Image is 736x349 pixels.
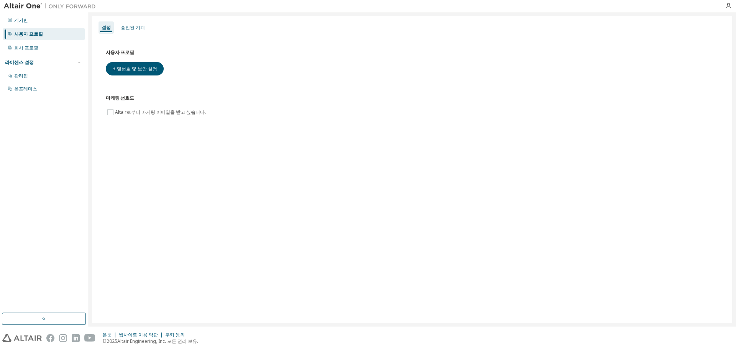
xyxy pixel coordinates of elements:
font: © [102,338,107,344]
font: 은둔 [102,331,112,338]
font: 승인된 기계 [121,24,145,31]
img: linkedin.svg [72,334,80,342]
img: instagram.svg [59,334,67,342]
font: 비밀번호 및 보안 설정 [112,66,157,72]
font: 계기반 [14,17,28,23]
font: 온프레미스 [14,85,37,92]
font: Altair Engineering, Inc. 모든 권리 보유. [117,338,198,344]
font: 사용자 프로필 [106,49,134,55]
font: 라이센스 설정 [5,59,34,66]
font: 사용자 프로필 [14,31,43,37]
font: 회사 프로필 [14,44,38,51]
img: youtube.svg [84,334,95,342]
font: Altair로부터 마케팅 이메일을 받고 싶습니다. [115,109,206,115]
font: 2025 [107,338,117,344]
font: 설정 [102,24,111,31]
font: 웹사이트 이용 약관 [119,331,158,338]
font: 관리됨 [14,72,28,79]
font: 쿠키 동의 [165,331,185,338]
font: 마케팅 선호도 [106,95,134,101]
img: 알타이르 원 [4,2,100,10]
img: altair_logo.svg [2,334,42,342]
img: facebook.svg [46,334,54,342]
button: 비밀번호 및 보안 설정 [106,62,164,75]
